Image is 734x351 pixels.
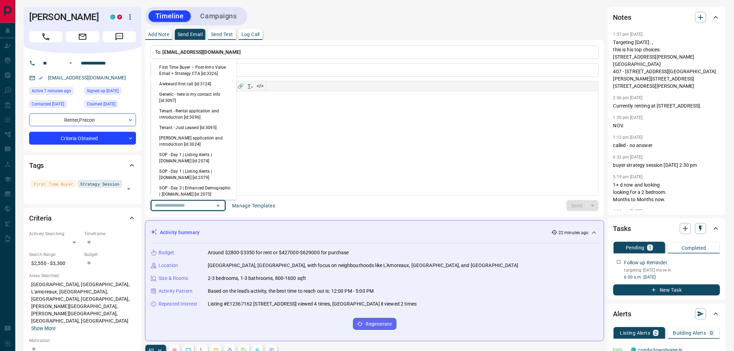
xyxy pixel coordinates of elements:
p: 1 [649,245,651,250]
div: Thu Aug 07 2025 [84,87,136,97]
p: 1:12 pm [DATE] [613,135,643,140]
li: Generic - here is my contact info [id:3097] [151,89,237,106]
p: Pending [626,245,645,250]
p: Building Alerts [673,331,706,335]
p: targeting [DATE] move in [624,267,720,273]
p: 6:00 a.m. [DATE] [624,274,720,280]
div: property.ca [117,15,122,19]
p: Send Email [178,32,203,37]
button: Open [124,184,134,194]
button: New Task [613,284,720,296]
p: 22 minutes ago [558,230,589,236]
p: 1:57 pm [DATE] [613,32,643,37]
span: Email [66,31,99,42]
div: Tasks [613,220,720,237]
button: T̲ₓ [246,81,255,91]
p: 1+ d now and looking looking for a 2 bedroom. Months to Months now. [613,181,720,203]
button: Show More [31,325,56,332]
p: Location [159,262,178,269]
span: Call [29,31,62,42]
p: 4:11 pm [DATE] [613,209,643,214]
div: condos.ca [110,15,115,19]
p: Listing Alerts [620,331,650,335]
span: [EMAIL_ADDRESS][DOMAIN_NAME] [163,49,241,55]
p: 0 [710,331,713,335]
span: Strategy Session [80,180,120,187]
button: Open [67,59,75,67]
h1: [PERSON_NAME] [29,11,100,23]
div: Mon Sep 08 2025 [29,100,81,110]
p: 5:19 pm [DATE] [613,174,643,179]
p: 2-3 bedrooms, 1-3 bathrooms, 800-1600 sqft [208,275,306,282]
span: Contacted [DATE] [32,101,64,108]
div: Renter , Precon [29,113,136,126]
li: SOP - Day 1 | Listing Alerts | [DOMAIN_NAME] [id:2079] [151,166,237,183]
p: Areas Searched: [29,273,136,279]
p: Follow up Reminder [624,259,667,266]
p: [GEOGRAPHIC_DATA], [GEOGRAPHIC_DATA], with focus on neighbourhoods like L'Amoreaux, [GEOGRAPHIC_D... [208,262,518,269]
p: Activity Summary [160,229,199,236]
p: Completed [682,246,706,250]
button: 🔗 [236,81,246,91]
span: Message [103,31,136,42]
p: Size & Rooms [159,275,188,282]
p: Send Text [211,32,233,37]
span: First Time Buyer [34,180,73,187]
button: </> [255,81,265,91]
li: [PERSON_NAME] application and introduction [id:3024] [151,133,237,150]
p: Currently renting at [STREET_ADDRESS]. [613,102,720,110]
div: Activity Summary22 minutes ago [151,226,598,239]
p: 1:20 pm [DATE] [613,115,643,120]
h2: Criteria [29,213,52,224]
p: To: [151,45,599,59]
p: Motivation: [29,337,136,344]
li: SOP - Day 1 | Listing Alerts | [DOMAIN_NAME] [id:2074] [151,150,237,166]
div: Criteria [29,210,136,226]
p: Around $2800-$3350 for rent or $427000-$629000 for purchase [208,249,349,256]
p: 2 [655,331,657,335]
li: Tenant - Just Leased [id:3095] [151,123,237,133]
div: Mon Aug 11 2025 [84,100,136,110]
li: Tenant - Rental application and introduction [id:3096] [151,106,237,123]
button: Manage Templates [228,200,279,211]
p: Listing #E12367162 [STREET_ADDRESS] viewed 4 times, [GEOGRAPHIC_DATA] Ⅱ viewed 2 times [208,300,417,308]
button: Timeline [148,10,191,22]
p: [GEOGRAPHIC_DATA], [GEOGRAPHIC_DATA], L'amoreaux, [GEOGRAPHIC_DATA], [GEOGRAPHIC_DATA], [GEOGRAPH... [29,279,136,334]
div: Tags [29,157,136,174]
button: Close [213,201,223,211]
li: First Time Buyer – Post-Intro Value Email + Strategy CTA [id:3326] [151,62,237,79]
p: Actively Searching: [29,231,81,237]
p: called - no answer [613,142,720,149]
p: Budget: [84,251,136,258]
span: Signed up [DATE] [87,87,119,94]
li: Awkward first call [id:3124] [151,79,237,89]
p: Log Call [241,32,260,37]
p: Based on the lead's activity, the best time to reach out is: 12:00 PM - 5:00 PM [208,288,374,295]
h2: Tasks [613,223,631,234]
button: Regenerate [353,318,396,330]
p: Targeting [DATE]. , this is his top choices: [STREET_ADDRESS][PERSON_NAME] [GEOGRAPHIC_DATA] 407 ... [613,39,720,90]
p: Search Range: [29,251,81,258]
p: Repeated Interest [159,300,197,308]
div: Mon Sep 15 2025 [29,87,81,97]
li: SOP - Day 3 | Enhanced Demographic | [DOMAIN_NAME] [id:2080] [151,200,237,216]
p: 6:32 pm [DATE] [613,155,643,160]
p: $2,550 - $3,300 [29,258,81,269]
p: NOV. [613,122,720,129]
p: 2:56 pm [DATE] [613,95,643,100]
h2: Tags [29,160,44,171]
p: Budget [159,249,174,256]
a: [EMAIL_ADDRESS][DOMAIN_NAME] [48,75,126,80]
div: Alerts [613,306,720,322]
div: Criteria Obtained [29,132,136,145]
div: split button [566,200,599,211]
p: Activity Pattern [159,288,193,295]
p: Add Note [148,32,169,37]
h2: Notes [613,12,631,23]
span: Claimed [DATE] [87,101,116,108]
p: Timeframe: [84,231,136,237]
svg: Email Verified [38,76,43,80]
li: SOP - Day 3 | Enhanced Demographic | [DOMAIN_NAME] [id:2075] [151,183,237,200]
h2: Alerts [613,308,631,319]
span: Active 7 minutes ago [32,87,71,94]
